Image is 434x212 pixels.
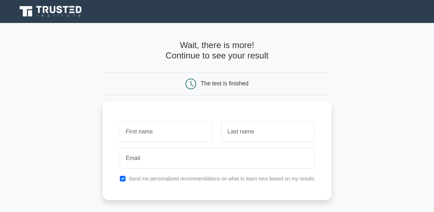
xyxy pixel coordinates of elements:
div: The test is finished [201,80,249,86]
label: Send me personalized recommendations on what to learn next based on my results [129,176,315,182]
input: Last name [221,121,314,142]
input: Email [120,148,315,169]
h4: Wait, there is more! Continue to see your result [103,40,332,61]
input: First name [120,121,213,142]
